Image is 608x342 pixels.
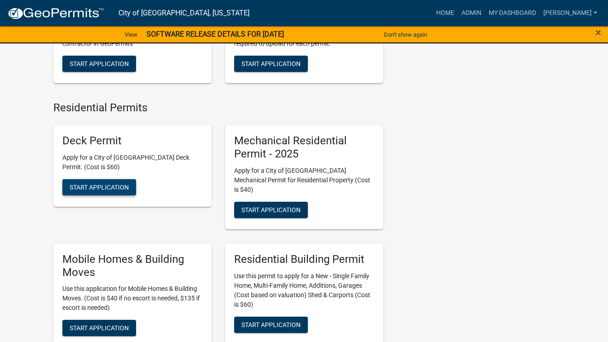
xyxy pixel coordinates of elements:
[485,5,540,22] a: My Dashboard
[234,134,374,161] h5: Mechanical Residential Permit - 2025
[234,56,308,72] button: Start Application
[234,317,308,333] button: Start Application
[146,30,284,38] strong: SOFTWARE RELEASE DETAILS FOR [DATE]
[595,26,601,39] span: ×
[62,320,136,336] button: Start Application
[121,27,141,42] a: View
[118,5,250,21] a: City of [GEOGRAPHIC_DATA], [US_STATE]
[70,324,129,332] span: Start Application
[380,27,431,42] button: Don't show again
[62,179,136,195] button: Start Application
[70,60,129,67] span: Start Application
[540,5,601,22] a: [PERSON_NAME]
[62,134,203,147] h5: Deck Permit
[234,271,374,309] p: Use this permit to apply for a New - Single Family Home, Multi-Family Home, Additions, Garages (C...
[62,153,203,172] p: Apply for a City of [GEOGRAPHIC_DATA] Deck Permit. (Cost is $60)
[62,56,136,72] button: Start Application
[234,202,308,218] button: Start Application
[234,253,374,266] h5: Residential Building Permit
[53,101,383,114] h4: Residential Permits
[70,184,129,191] span: Start Application
[241,321,301,328] span: Start Application
[234,166,374,195] p: Apply for a City of [GEOGRAPHIC_DATA] Mechanical Permit for Residential Property (Cost is $40)
[433,5,458,22] a: Home
[62,284,203,313] p: Use this application for Mobile Homes & Building Moves. (Cost is $40 if no escort is needed, $135...
[595,27,601,38] button: Close
[62,253,203,279] h5: Mobile Homes & Building Moves
[241,60,301,67] span: Start Application
[458,5,485,22] a: Admin
[241,206,301,213] span: Start Application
